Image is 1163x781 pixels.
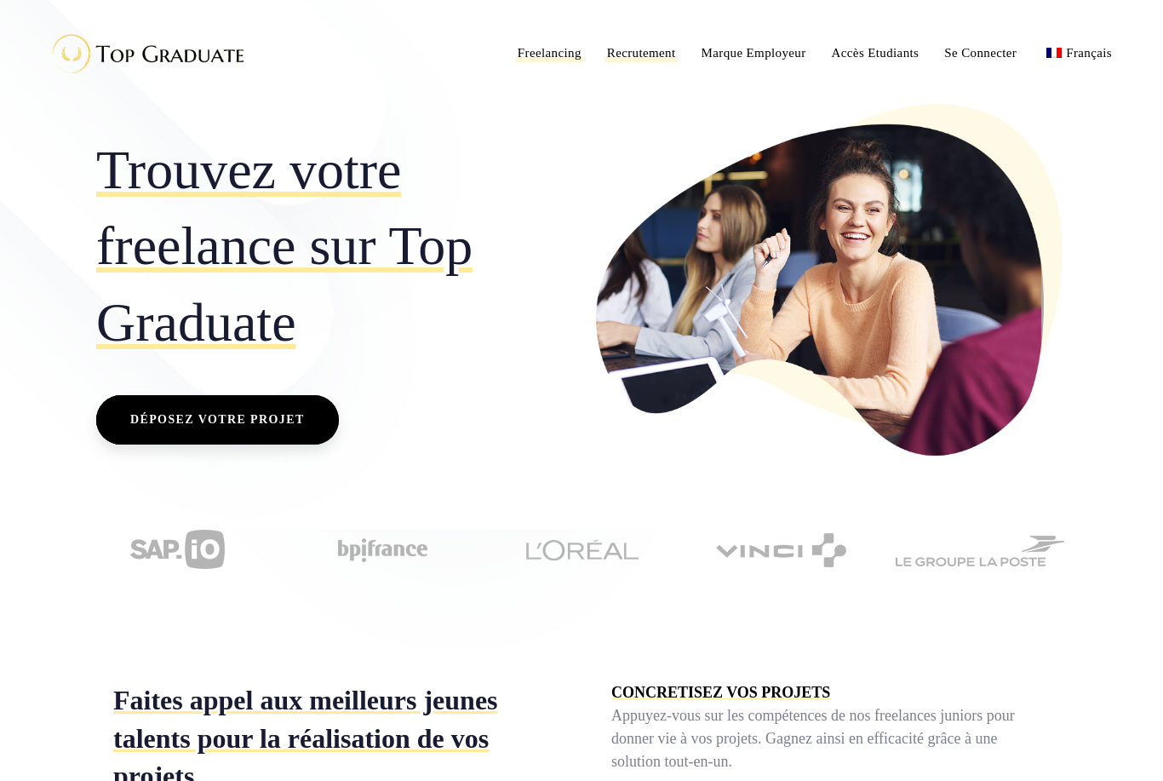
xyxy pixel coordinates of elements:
span: Déposez votre projet [130,409,305,431]
span: Marque Employeur [702,46,806,60]
img: Français [1046,48,1062,58]
span: Appuyez-vous sur les compétences de nos freelances juniors pour [611,704,1015,727]
span: donner vie à vos projets. Gagnez ainsi en efficacité grâce à une [611,727,997,750]
span: solution tout-en-un. [611,750,732,773]
span: Accès Etudiants [832,46,920,60]
a: Déposez votre projet [96,395,339,445]
img: Top Graduate [38,26,251,81]
span: Se Connecter [944,46,1017,60]
span: Recrutement [607,46,676,60]
div: Widget de chat [1078,699,1163,781]
iframe: Chat Widget [1078,699,1163,781]
strong: CONCRETISEZ VOS PROJETS [611,684,830,701]
h2: Trouvez votre freelance sur Top Graduate [96,132,569,361]
span: Freelancing [518,46,581,60]
span: Français [1066,46,1112,60]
